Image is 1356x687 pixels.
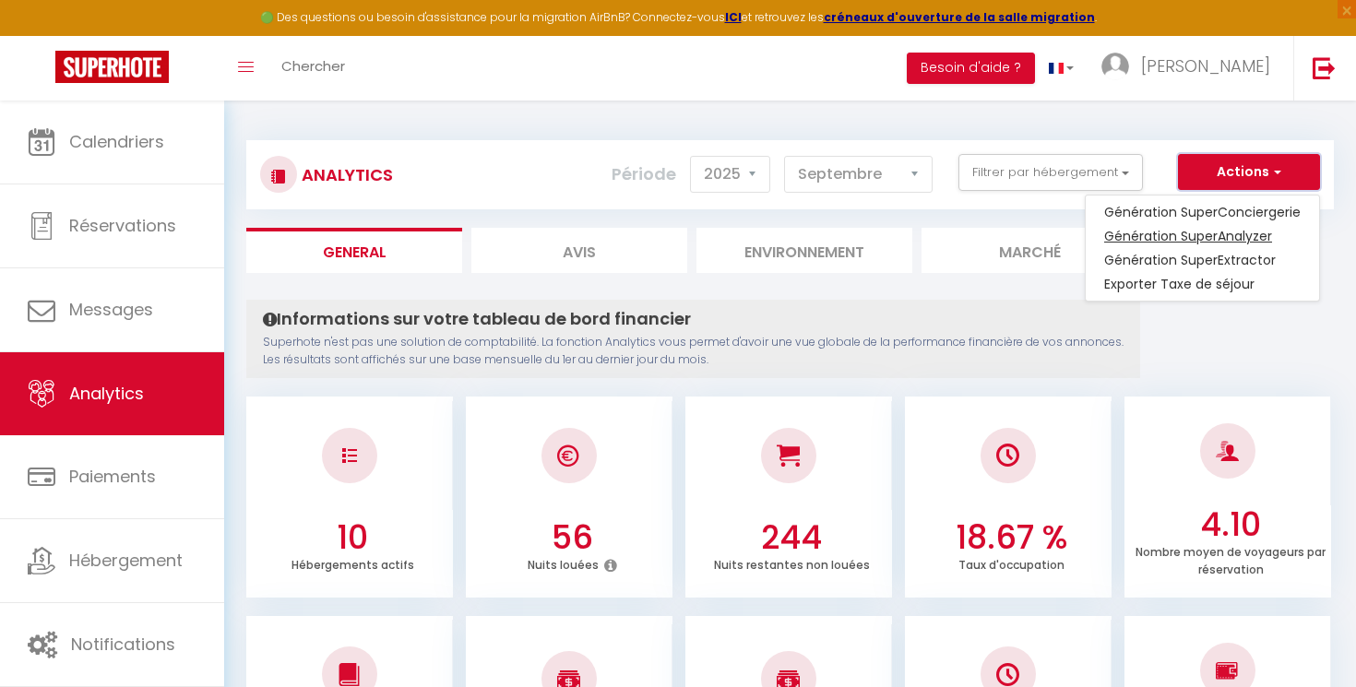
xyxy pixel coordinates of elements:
[69,130,164,153] span: Calendriers
[1216,659,1239,681] img: NO IMAGE
[69,382,144,405] span: Analytics
[471,228,687,273] li: Avis
[1178,154,1320,191] button: Actions
[1086,200,1319,224] a: Génération SuperConciergerie
[246,228,462,273] li: General
[612,154,676,195] label: Période
[476,518,668,557] h3: 56
[1141,54,1270,77] span: [PERSON_NAME]
[714,553,870,573] p: Nuits restantes non louées
[1086,224,1319,248] a: Génération SuperAnalyzer
[281,56,345,76] span: Chercher
[996,663,1019,686] img: NO IMAGE
[725,9,742,25] a: ICI
[55,51,169,83] img: Super Booking
[824,9,1095,25] a: créneaux d'ouverture de la salle migration
[1086,272,1319,296] a: Exporter Taxe de séjour
[1101,53,1129,80] img: ...
[256,518,448,557] h3: 10
[528,553,599,573] p: Nuits louées
[915,518,1107,557] h3: 18.67 %
[958,553,1065,573] p: Taux d'occupation
[69,549,183,572] span: Hébergement
[696,518,887,557] h3: 244
[342,448,357,463] img: NO IMAGE
[922,228,1137,273] li: Marché
[69,465,156,488] span: Paiements
[907,53,1035,84] button: Besoin d'aide ?
[1313,56,1336,79] img: logout
[297,154,393,195] h3: Analytics
[69,298,153,321] span: Messages
[263,334,1124,369] p: Superhote n'est pas une solution de comptabilité. La fonction Analytics vous permet d'avoir une v...
[69,214,176,237] span: Réservations
[1086,248,1319,272] a: Génération SuperExtractor
[71,633,175,656] span: Notifications
[1088,36,1293,101] a: ... [PERSON_NAME]
[268,36,359,101] a: Chercher
[696,228,912,273] li: Environnement
[15,7,70,63] button: Ouvrir le widget de chat LiveChat
[958,154,1143,191] button: Filtrer par hébergement
[263,309,1124,329] h4: Informations sur votre tableau de bord financier
[1135,505,1326,544] h3: 4.10
[291,553,414,573] p: Hébergements actifs
[1136,540,1326,577] p: Nombre moyen de voyageurs par réservation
